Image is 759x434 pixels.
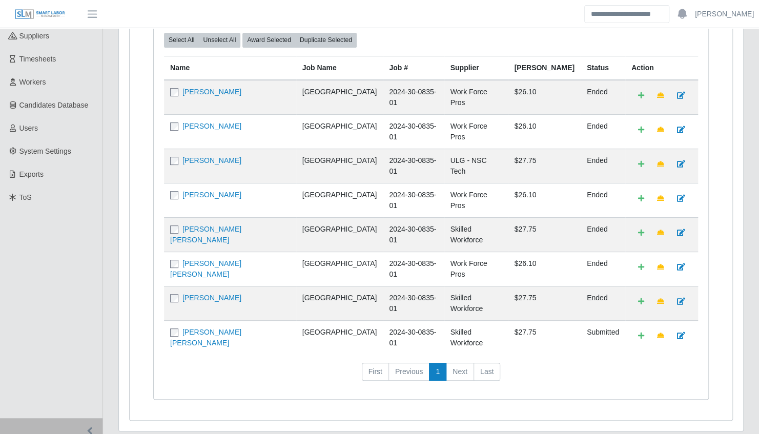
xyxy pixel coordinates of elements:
[170,225,241,244] a: [PERSON_NAME] [PERSON_NAME]
[508,183,580,217] td: $26.10
[581,320,625,355] td: submitted
[444,217,508,252] td: Skilled Workforce
[383,56,444,80] th: Job #
[444,114,508,149] td: Work Force Pros
[164,363,698,389] nav: pagination
[19,32,49,40] span: Suppliers
[182,88,241,96] a: [PERSON_NAME]
[650,327,671,345] a: Make Team Lead
[296,286,383,320] td: [GEOGRAPHIC_DATA]
[14,9,66,20] img: SLM Logo
[650,293,671,311] a: Make Team Lead
[383,320,444,355] td: 2024-30-0835-01
[170,328,241,347] a: [PERSON_NAME] [PERSON_NAME]
[444,286,508,320] td: Skilled Workforce
[695,9,754,19] a: [PERSON_NAME]
[650,190,671,208] a: Make Team Lead
[182,294,241,302] a: [PERSON_NAME]
[650,121,671,139] a: Make Team Lead
[584,5,669,23] input: Search
[581,252,625,286] td: ended
[631,121,651,139] a: Add Default Cost Code
[631,258,651,276] a: Add Default Cost Code
[383,252,444,286] td: 2024-30-0835-01
[182,191,241,199] a: [PERSON_NAME]
[182,156,241,164] a: [PERSON_NAME]
[650,258,671,276] a: Make Team Lead
[164,56,296,80] th: Name
[19,193,32,201] span: ToS
[19,124,38,132] span: Users
[383,149,444,183] td: 2024-30-0835-01
[508,286,580,320] td: $27.75
[242,33,296,47] button: Award Selected
[508,56,580,80] th: [PERSON_NAME]
[581,217,625,252] td: ended
[508,149,580,183] td: $27.75
[444,56,508,80] th: Supplier
[444,80,508,115] td: Work Force Pros
[296,183,383,217] td: [GEOGRAPHIC_DATA]
[631,155,651,173] a: Add Default Cost Code
[383,80,444,115] td: 2024-30-0835-01
[296,56,383,80] th: Job Name
[296,80,383,115] td: [GEOGRAPHIC_DATA]
[631,224,651,242] a: Add Default Cost Code
[650,224,671,242] a: Make Team Lead
[444,183,508,217] td: Work Force Pros
[444,320,508,355] td: Skilled Workforce
[444,252,508,286] td: Work Force Pros
[383,286,444,320] td: 2024-30-0835-01
[296,252,383,286] td: [GEOGRAPHIC_DATA]
[650,87,671,105] a: Make Team Lead
[383,217,444,252] td: 2024-30-0835-01
[296,217,383,252] td: [GEOGRAPHIC_DATA]
[508,320,580,355] td: $27.75
[508,114,580,149] td: $26.10
[650,155,671,173] a: Make Team Lead
[383,183,444,217] td: 2024-30-0835-01
[581,286,625,320] td: ended
[164,33,240,47] div: bulk actions
[383,114,444,149] td: 2024-30-0835-01
[19,170,44,178] span: Exports
[444,149,508,183] td: ULG - NSC Tech
[182,122,241,130] a: [PERSON_NAME]
[19,78,46,86] span: Workers
[625,56,698,80] th: Action
[581,149,625,183] td: ended
[296,114,383,149] td: [GEOGRAPHIC_DATA]
[631,190,651,208] a: Add Default Cost Code
[508,217,580,252] td: $27.75
[198,33,240,47] button: Unselect All
[508,80,580,115] td: $26.10
[164,33,199,47] button: Select All
[581,80,625,115] td: ended
[242,33,357,47] div: bulk actions
[581,114,625,149] td: ended
[581,183,625,217] td: ended
[170,259,241,278] a: [PERSON_NAME] [PERSON_NAME]
[631,327,651,345] a: Add Default Cost Code
[19,55,56,63] span: Timesheets
[296,320,383,355] td: [GEOGRAPHIC_DATA]
[296,149,383,183] td: [GEOGRAPHIC_DATA]
[631,87,651,105] a: Add Default Cost Code
[295,33,357,47] button: Duplicate Selected
[581,56,625,80] th: Status
[19,147,71,155] span: System Settings
[631,293,651,311] a: Add Default Cost Code
[508,252,580,286] td: $26.10
[19,101,89,109] span: Candidates Database
[429,363,446,381] a: 1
